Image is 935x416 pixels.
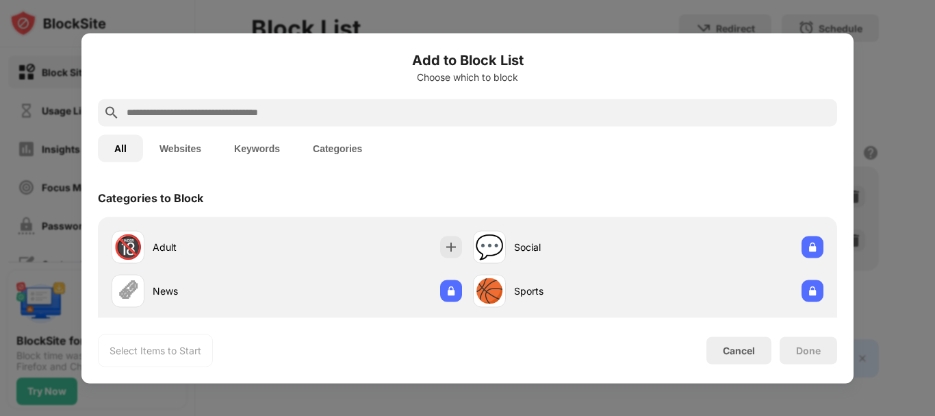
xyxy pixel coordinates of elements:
[98,134,143,162] button: All
[723,345,755,356] div: Cancel
[514,240,648,254] div: Social
[98,191,203,204] div: Categories to Block
[103,104,120,121] img: search.svg
[114,233,142,261] div: 🔞
[796,345,821,356] div: Done
[98,49,837,70] h6: Add to Block List
[110,343,201,357] div: Select Items to Start
[296,134,379,162] button: Categories
[143,134,218,162] button: Websites
[218,134,296,162] button: Keywords
[116,277,140,305] div: 🗞
[475,233,504,261] div: 💬
[514,284,648,298] div: Sports
[153,284,287,298] div: News
[98,71,837,82] div: Choose which to block
[475,277,504,305] div: 🏀
[153,240,287,254] div: Adult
